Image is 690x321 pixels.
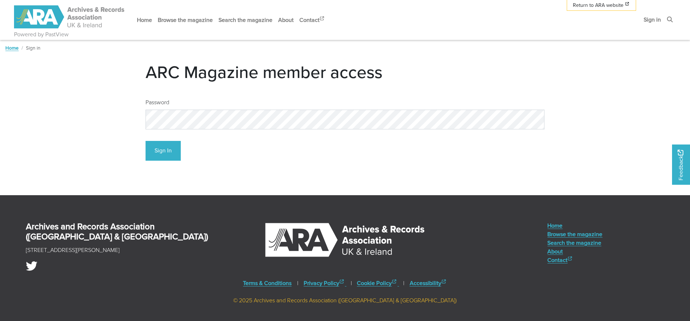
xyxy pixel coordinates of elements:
p: [STREET_ADDRESS][PERSON_NAME] [26,246,120,254]
a: Privacy Policy [304,279,346,287]
a: Accessibility [410,279,447,287]
a: Browse the magazine [547,230,602,238]
a: Home [5,44,19,51]
div: © 2025 Archives and Records Association ([GEOGRAPHIC_DATA] & [GEOGRAPHIC_DATA]) [5,296,685,305]
span: Sign in [26,44,40,51]
a: Would you like to provide feedback? [672,145,690,185]
h1: ARC Magazine member access [146,61,544,82]
span: Return to ARA website [573,1,624,9]
a: Terms & Conditions [243,279,291,287]
img: ARA - ARC Magazine | Powered by PastView [14,5,125,28]
a: Home [134,10,155,29]
span: Feedback [676,150,685,180]
a: Home [547,221,602,230]
a: Powered by PastView [14,30,69,39]
a: About [547,247,602,256]
a: Contact [547,256,602,264]
a: Search the magazine [216,10,275,29]
a: Cookie Policy [357,279,399,287]
img: Archives & Records Association (UK & Ireland) [264,221,426,259]
a: Sign in [641,10,664,29]
a: Search the magazine [547,238,602,247]
a: Browse the magazine [155,10,216,29]
a: About [275,10,296,29]
a: ARA - ARC Magazine | Powered by PastView logo [14,1,125,33]
label: Password [146,98,169,107]
strong: Archives and Records Association ([GEOGRAPHIC_DATA] & [GEOGRAPHIC_DATA]) [26,220,208,243]
button: Sign In [146,141,181,161]
a: Contact [296,10,328,29]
